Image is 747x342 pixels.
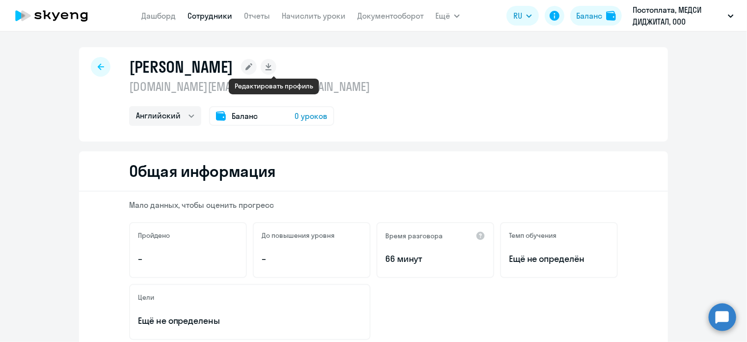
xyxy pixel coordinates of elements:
span: Баланс [232,110,258,122]
p: 66 минут [385,253,485,265]
button: Балансbalance [570,6,622,26]
a: Сотрудники [187,11,232,21]
p: – [138,253,238,265]
h5: Темп обучения [509,231,557,240]
a: Отчеты [244,11,270,21]
span: Ещё [435,10,450,22]
p: [DOMAIN_NAME][EMAIL_ADDRESS][DOMAIN_NAME] [129,79,370,94]
p: Постоплата, МЕДСИ ДИДЖИТАЛ, ООО [633,4,724,28]
span: RU [513,10,522,22]
span: 0 уроков [294,110,327,122]
p: – [262,253,362,265]
div: Баланс [576,10,602,22]
p: Ещё не определены [138,314,362,327]
a: Документооборот [357,11,424,21]
img: balance [606,11,616,21]
span: Ещё не определён [509,253,609,265]
h5: Время разговора [385,231,443,240]
button: Ещё [435,6,460,26]
p: Мало данных, чтобы оценить прогресс [129,199,618,210]
h1: [PERSON_NAME] [129,57,233,77]
button: Постоплата, МЕДСИ ДИДЖИТАЛ, ООО [628,4,739,28]
h5: Пройдено [138,231,170,240]
div: Редактировать профиль [235,82,313,90]
h5: Цели [138,293,154,302]
a: Дашборд [141,11,176,21]
a: Начислить уроки [282,11,346,21]
button: RU [507,6,539,26]
h5: До повышения уровня [262,231,335,240]
h2: Общая информация [129,161,276,181]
